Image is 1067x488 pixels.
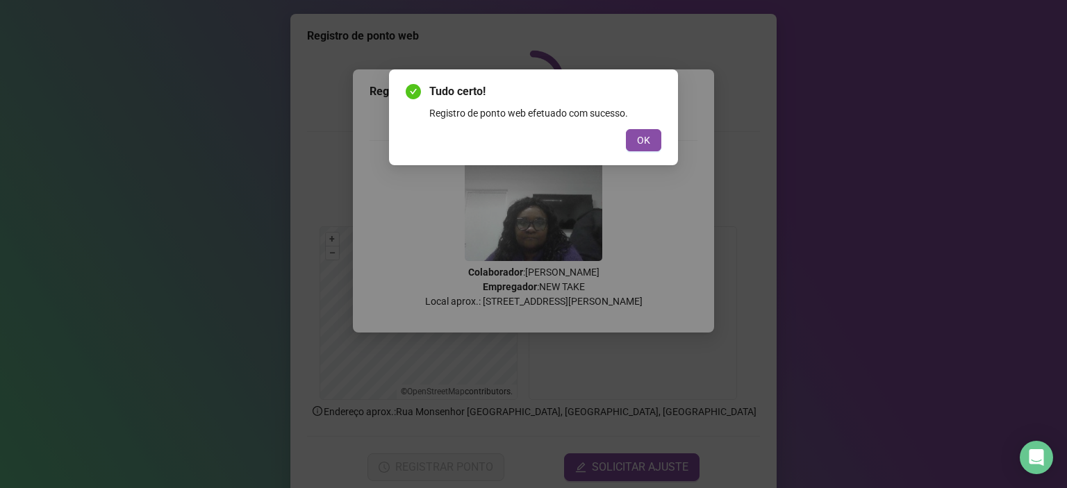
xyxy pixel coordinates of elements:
button: OK [626,129,661,151]
div: Registro de ponto web efetuado com sucesso. [429,106,661,121]
span: check-circle [406,84,421,99]
span: Tudo certo! [429,83,661,100]
span: OK [637,133,650,148]
div: Open Intercom Messenger [1020,441,1053,474]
